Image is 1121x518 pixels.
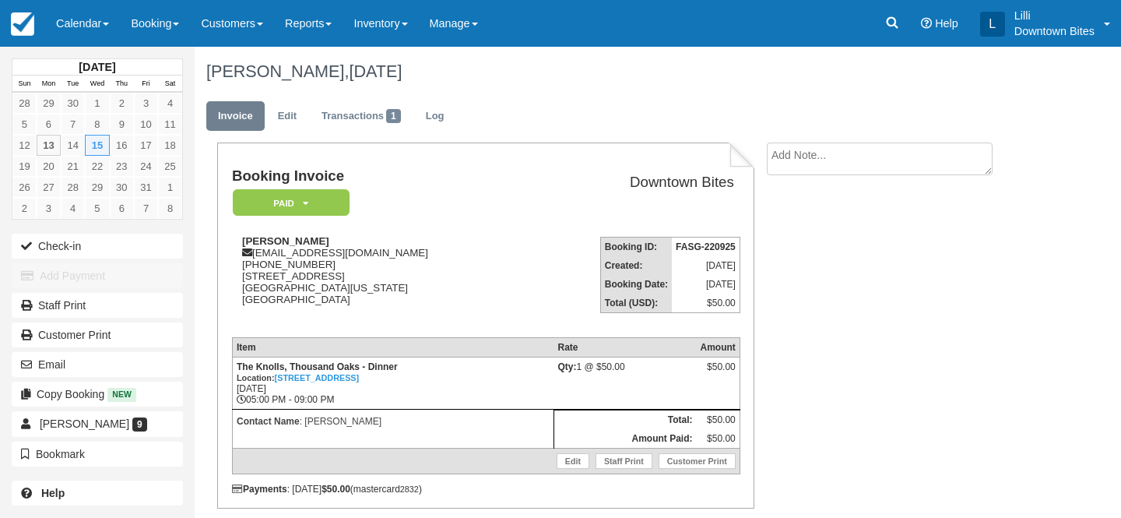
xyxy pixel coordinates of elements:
[237,416,300,427] strong: Contact Name
[206,62,1024,81] h1: [PERSON_NAME],
[12,198,37,219] a: 2
[134,135,158,156] a: 17
[12,263,183,288] button: Add Payment
[696,429,740,449] td: $50.00
[1014,23,1095,39] p: Downtown Bites
[237,414,550,429] p: : [PERSON_NAME]
[134,93,158,114] a: 3
[672,256,740,275] td: [DATE]
[12,135,37,156] a: 12
[659,453,736,469] a: Customer Print
[40,418,129,430] span: [PERSON_NAME]
[110,135,134,156] a: 16
[61,156,85,177] a: 21
[61,93,85,114] a: 30
[349,62,402,81] span: [DATE]
[553,410,696,429] th: Total:
[596,453,652,469] a: Staff Print
[232,484,287,495] strong: Payments
[600,256,672,275] th: Created:
[322,484,350,495] strong: $50.00
[134,198,158,219] a: 7
[37,177,61,198] a: 27
[232,484,740,495] div: : [DATE] (mastercard )
[12,382,183,407] button: Copy Booking New
[696,410,740,429] td: $50.00
[85,135,109,156] a: 15
[134,177,158,198] a: 31
[85,76,109,93] th: Wed
[12,352,183,377] button: Email
[158,93,182,114] a: 4
[61,177,85,198] a: 28
[110,93,134,114] a: 2
[206,101,265,132] a: Invoice
[85,93,109,114] a: 1
[107,388,136,401] span: New
[232,357,553,409] td: [DATE] 05:00 PM - 09:00 PM
[41,487,65,499] b: Help
[935,17,958,30] span: Help
[414,101,456,132] a: Log
[237,373,359,382] small: Location:
[12,293,183,318] a: Staff Print
[232,168,529,185] h1: Booking Invoice
[134,156,158,177] a: 24
[600,238,672,257] th: Booking ID:
[921,18,932,29] i: Help
[134,76,158,93] th: Fri
[158,156,182,177] a: 25
[11,12,34,36] img: checkfront-main-nav-mini-logo.png
[37,114,61,135] a: 6
[85,198,109,219] a: 5
[61,198,85,219] a: 4
[158,76,182,93] th: Sat
[672,294,740,313] td: $50.00
[85,156,109,177] a: 22
[37,198,61,219] a: 3
[553,429,696,449] th: Amount Paid:
[310,101,413,132] a: Transactions1
[134,114,158,135] a: 10
[61,114,85,135] a: 7
[600,294,672,313] th: Total (USD):
[232,337,553,357] th: Item
[37,93,61,114] a: 29
[242,235,329,247] strong: [PERSON_NAME]
[275,373,360,382] a: [STREET_ADDRESS]
[158,114,182,135] a: 11
[110,177,134,198] a: 30
[980,12,1005,37] div: L
[12,93,37,114] a: 28
[158,198,182,219] a: 8
[12,322,183,347] a: Customer Print
[12,156,37,177] a: 19
[158,135,182,156] a: 18
[61,135,85,156] a: 14
[37,76,61,93] th: Mon
[37,135,61,156] a: 13
[696,337,740,357] th: Amount
[232,235,529,325] div: [EMAIL_ADDRESS][DOMAIN_NAME] [PHONE_NUMBER] [STREET_ADDRESS] [GEOGRAPHIC_DATA][US_STATE] [GEOGRAP...
[557,453,589,469] a: Edit
[12,442,183,467] button: Bookmark
[232,189,344,217] a: Paid
[37,156,61,177] a: 20
[237,361,398,383] strong: The Knolls, Thousand Oaks - Dinner
[676,241,736,252] strong: FASG-220925
[1014,8,1095,23] p: Lilli
[12,177,37,198] a: 26
[110,156,134,177] a: 23
[132,418,147,432] span: 9
[61,76,85,93] th: Tue
[233,189,350,217] em: Paid
[110,198,134,219] a: 6
[12,481,183,506] a: Help
[400,485,419,494] small: 2832
[12,114,37,135] a: 5
[79,61,115,73] strong: [DATE]
[553,357,696,409] td: 1 @ $50.00
[85,177,109,198] a: 29
[553,337,696,357] th: Rate
[700,361,735,385] div: $50.00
